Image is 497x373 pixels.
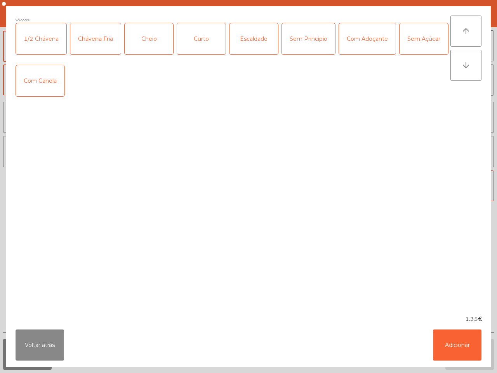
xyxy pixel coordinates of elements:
div: Com Adoçante [339,23,396,54]
button: arrow_downward [450,50,481,81]
div: Sem Principio [282,23,335,54]
span: Opções [16,16,30,23]
button: arrow_upward [450,16,481,47]
div: Curto [177,23,226,54]
button: Adicionar [433,329,481,361]
div: Com Canela [16,65,64,96]
div: Chávena Fria [70,23,121,54]
div: 1/2 Chávena [16,23,66,54]
button: Voltar atrás [16,329,64,361]
div: Escaldado [229,23,278,54]
i: arrow_downward [461,61,471,70]
div: Cheio [125,23,173,54]
div: 1.35€ [6,315,491,323]
div: Sem Açúcar [400,23,448,54]
i: arrow_upward [461,26,471,36]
